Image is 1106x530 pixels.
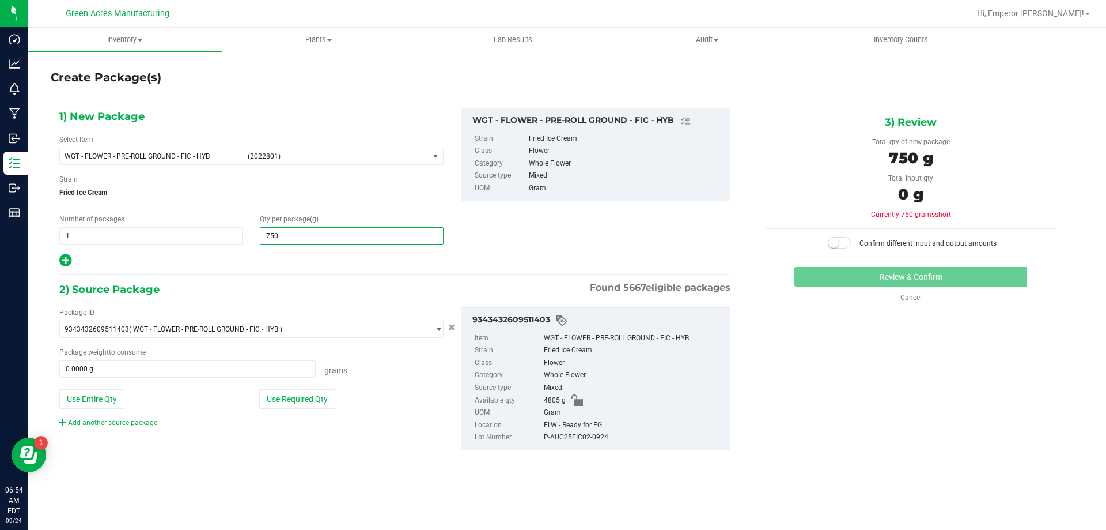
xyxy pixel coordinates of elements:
p: 06:54 AM EDT [5,485,22,516]
span: Confirm different input and output amounts [859,239,997,247]
inline-svg: Inventory [9,157,20,169]
input: 0.0000 g [60,361,315,377]
span: Audit [611,35,804,45]
div: 9343432609511403 [472,314,724,328]
span: 3) Review [885,114,937,131]
inline-svg: Reports [9,207,20,219]
span: 9343432609511403 [65,325,129,333]
label: Item [475,332,541,345]
p: 09/24 [5,516,22,525]
label: Category [475,157,527,170]
div: Mixed [544,382,724,394]
span: Number of packages [59,215,124,223]
a: Add another source package [59,419,157,427]
span: Plants [222,35,415,45]
label: UOM [475,182,527,195]
inline-svg: Inbound [9,133,20,144]
label: Source type [475,382,541,394]
div: P-AUG25FIC02-0924 [544,431,724,444]
div: Fried Ice Cream [529,133,724,145]
label: Class [475,357,541,370]
span: Qty per package [260,215,319,223]
div: Gram [529,182,724,195]
label: Strain [475,344,541,357]
div: Flower [544,357,724,370]
div: Fried Ice Cream [544,344,724,357]
div: Whole Flower [544,369,724,382]
span: (2022801) [248,152,424,160]
input: 1 [60,228,242,244]
span: Add new output [59,259,71,267]
label: Source type [475,170,527,182]
div: Flower [529,145,724,157]
inline-svg: Analytics [9,58,20,70]
label: Select Item [59,134,93,145]
label: Strain [59,174,78,185]
iframe: Resource center unread badge [34,436,48,450]
span: Currently 750 grams [871,211,951,219]
div: WGT - FLOWER - PRE-ROLL GROUND - FIC - HYB [472,114,724,128]
span: Package ID [59,309,94,317]
span: Green Acres Manufacturing [66,9,169,18]
a: Inventory Counts [804,28,998,52]
span: select [429,321,443,337]
inline-svg: Dashboard [9,33,20,45]
inline-svg: Outbound [9,182,20,194]
label: Lot Number [475,431,541,444]
div: Whole Flower [529,157,724,170]
span: 750 g [889,149,933,167]
a: Audit [610,28,804,52]
span: Total input qty [888,174,933,182]
span: 5667 [623,282,646,293]
iframe: Resource center [12,438,46,472]
label: UOM [475,407,541,419]
span: WGT - FLOWER - PRE-ROLL GROUND - FIC - HYB [65,152,241,160]
a: Cancel [900,294,922,302]
span: Total qty of new package [872,138,950,146]
span: select [429,148,443,164]
span: Lab Results [478,35,548,45]
div: FLW - Ready for FG [544,419,724,432]
span: Package to consume [59,348,146,356]
button: Cancel button [445,319,459,336]
span: weight [88,348,109,356]
label: Strain [475,133,527,145]
span: Found eligible packages [590,281,730,295]
h4: Create Package(s) [51,69,161,86]
label: Class [475,145,527,157]
label: Location [475,419,541,432]
span: 1) New Package [59,108,145,125]
span: Inventory Counts [858,35,944,45]
button: Review & Confirm [794,267,1027,287]
a: Lab Results [416,28,610,52]
span: Hi, Emperor [PERSON_NAME]! [977,9,1084,18]
span: 4805 g [544,394,566,407]
label: Category [475,369,541,382]
inline-svg: Monitoring [9,83,20,95]
span: 0 g [898,185,923,204]
span: (g) [310,215,319,223]
a: Plants [222,28,416,52]
inline-svg: Manufacturing [9,108,20,119]
div: Gram [544,407,724,419]
span: ( WGT - FLOWER - PRE-ROLL GROUND - FIC - HYB ) [129,325,282,333]
div: Mixed [529,170,724,182]
a: Inventory [28,28,222,52]
span: Grams [324,366,347,375]
span: Fried Ice Cream [59,184,444,201]
span: Inventory [28,35,222,45]
label: Available qty [475,394,541,407]
button: Use Entire Qty [59,389,124,409]
div: WGT - FLOWER - PRE-ROLL GROUND - FIC - HYB [544,332,724,345]
button: Use Required Qty [259,389,335,409]
span: 2) Source Package [59,281,160,298]
span: short [935,211,951,219]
